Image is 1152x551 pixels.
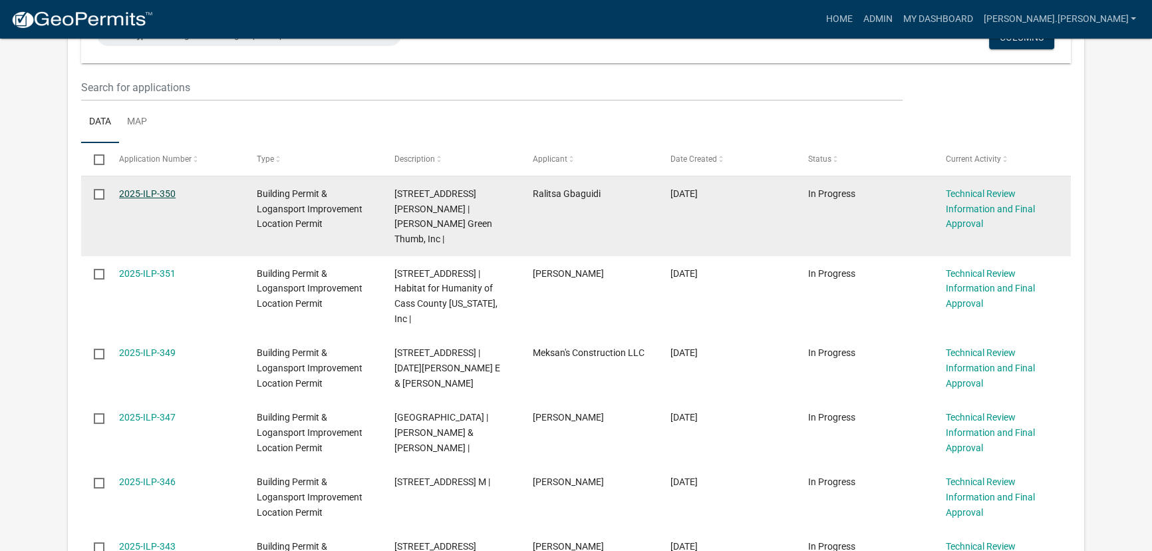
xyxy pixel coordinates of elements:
[244,143,382,175] datatable-header-cell: Type
[820,7,857,32] a: Home
[119,268,176,279] a: 2025-ILP-351
[946,154,1001,164] span: Current Activity
[81,101,119,144] a: Data
[946,476,1035,518] a: Technical Review Information and Final Approval
[81,74,903,101] input: Search for applications
[394,476,490,487] span: 231 GROVE ST | Barnett, Elizabeth M |
[532,188,600,199] span: Ralitsa Gbaguidi
[808,347,855,358] span: In Progress
[946,347,1035,389] a: Technical Review Information and Final Approval
[394,412,488,453] span: 921 VAN TOWER DR | Bassett, Todd A & Mildred A |
[394,268,498,324] span: 805 19TH ST | Habitat for Humanity of Cass County Indiana, Inc |
[670,347,698,358] span: 09/22/2025
[119,476,176,487] a: 2025-ILP-346
[106,143,244,175] datatable-header-cell: Application Number
[119,347,176,358] a: 2025-ILP-349
[394,154,435,164] span: Description
[808,412,855,423] span: In Progress
[519,143,657,175] datatable-header-cell: Applicant
[808,268,855,279] span: In Progress
[257,347,362,389] span: Building Permit & Logansport Improvement Location Permit
[412,22,469,46] a: + Filter
[532,268,603,279] span: Ben Thompson
[532,154,567,164] span: Applicant
[978,7,1141,32] a: [PERSON_NAME].[PERSON_NAME]
[670,188,698,199] span: 09/22/2025
[119,188,176,199] a: 2025-ILP-350
[670,476,698,487] span: 09/18/2025
[257,412,362,453] span: Building Permit & Logansport Improvement Location Permit
[532,347,644,358] span: Meksan's Construction LLC
[946,188,1035,230] a: Technical Review Information and Final Approval
[382,143,519,175] datatable-header-cell: Description
[808,188,855,199] span: In Progress
[119,154,192,164] span: Application Number
[119,101,155,144] a: Map
[257,154,274,164] span: Type
[105,30,150,40] span: Permit Type
[532,412,603,423] span: Mildred Bassett
[532,476,603,487] span: Elizabeth Barnett
[394,188,492,244] span: 116 MONTGOMERY ST | Slusser's Green Thumb, Inc |
[257,268,362,309] span: Building Permit & Logansport Improvement Location Permit
[946,412,1035,453] a: Technical Review Information and Final Approval
[670,154,717,164] span: Date Created
[119,412,176,423] a: 2025-ILP-347
[933,143,1071,175] datatable-header-cell: Current Activity
[394,347,500,389] span: 1501 GRANT ST | Noel, Charles E & Teresa D |
[670,268,698,279] span: 09/22/2025
[808,476,855,487] span: In Progress
[257,476,362,518] span: Building Permit & Logansport Improvement Location Permit
[657,143,795,175] datatable-header-cell: Date Created
[257,188,362,230] span: Building Permit & Logansport Improvement Location Permit
[897,7,978,32] a: My Dashboard
[946,268,1035,309] a: Technical Review Information and Final Approval
[795,143,933,175] datatable-header-cell: Status
[808,154,831,164] span: Status
[670,412,698,423] span: 09/19/2025
[857,7,897,32] a: Admin
[81,143,106,175] datatable-header-cell: Select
